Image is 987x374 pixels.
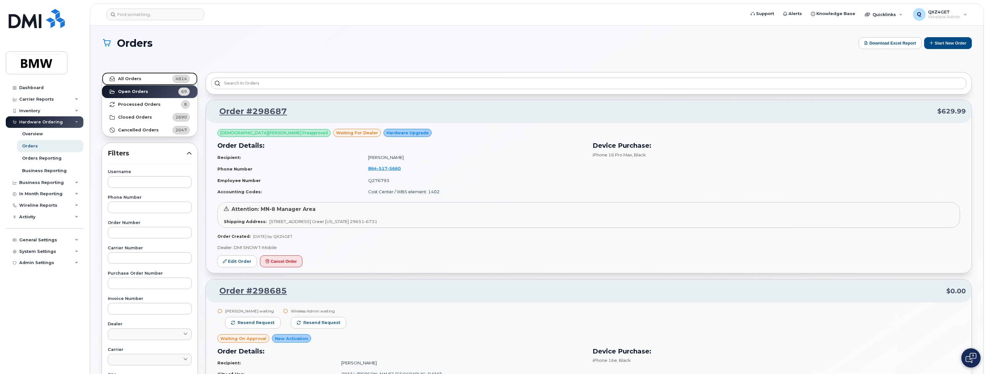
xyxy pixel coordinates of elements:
span: , Black [632,152,646,157]
span: waiting for dealer [336,130,378,136]
span: [DEMOGRAPHIC_DATA][PERSON_NAME] Preapproved [220,130,328,136]
label: Phone Number [108,195,192,200]
strong: Accounting Codes: [217,189,262,194]
label: Username [108,170,192,174]
span: 69 [181,88,187,95]
span: Resend request [238,320,274,326]
h3: Order Details: [217,141,585,150]
span: 2690 [175,114,187,120]
a: Edit Order [217,255,257,267]
strong: All Orders [118,76,141,81]
span: Filters [108,149,187,158]
span: iPhone 16e [593,358,617,363]
strong: Recipient: [217,155,241,160]
span: iPhone 16 Pro Max [593,152,632,157]
label: Dealer [108,322,192,326]
strong: Order Created: [217,234,250,239]
a: All Orders4814 [102,72,198,85]
strong: Open Orders [118,89,148,94]
a: Processed Orders8 [102,98,198,111]
label: Invoice Number [108,297,192,301]
td: [PERSON_NAME] [362,152,585,163]
td: Q276793 [362,175,585,186]
label: Purchase Order Number [108,271,192,276]
strong: Shipping Address: [224,219,267,224]
span: [DATE] by QXZ4GET [253,234,292,239]
strong: Cancelled Orders [118,128,159,133]
strong: Processed Orders [118,102,161,107]
td: [PERSON_NAME] [335,357,585,369]
a: Order #298687 [212,106,287,117]
button: Download Excel Report [859,37,922,49]
input: Search in orders [211,78,966,89]
p: Dealer: DMI SNOW T-Mobile [217,245,960,251]
button: Cancel Order [260,255,302,267]
span: 517 [377,166,387,171]
a: Closed Orders2690 [102,111,198,124]
span: [STREET_ADDRESS] Greer [US_STATE] 29651-6731 [269,219,377,224]
h3: Device Purchase: [593,346,960,356]
button: Resend request [291,317,346,328]
label: Order Number [108,221,192,225]
span: 864 [368,166,401,171]
td: Cost Center / WBS element: 1402 [362,186,585,197]
strong: Closed Orders [118,115,152,120]
label: Carrier Number [108,246,192,250]
div: Wireless Admin waiting [291,308,346,314]
a: Order #298685 [212,285,287,297]
a: Open Orders69 [102,85,198,98]
span: New Activation [275,336,308,342]
span: Attention: MN-8 Manager Area [232,206,316,212]
strong: Recipient: [217,360,241,365]
h3: Device Purchase: [593,141,960,150]
h3: Order Details: [217,346,585,356]
strong: Phone Number [217,166,252,171]
span: Waiting On Approval [220,336,266,342]
span: $629.99 [937,107,966,116]
span: Resend request [303,320,340,326]
label: Carrier [108,348,192,352]
button: Start New Order [924,37,972,49]
span: 2047 [175,127,187,133]
span: Orders [117,37,153,49]
div: [PERSON_NAME] waiting [225,308,281,314]
a: Cancelled Orders2047 [102,124,198,137]
span: 4814 [175,76,187,82]
span: $0.00 [946,287,966,296]
button: Resend request [225,317,281,328]
img: Open chat [966,353,976,363]
span: 5660 [387,166,401,171]
span: , Black [617,358,631,363]
a: 8645175660 [368,166,409,171]
strong: Employee Number [217,178,261,183]
span: Hardware Upgrade [386,130,429,136]
span: 8 [184,101,187,107]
